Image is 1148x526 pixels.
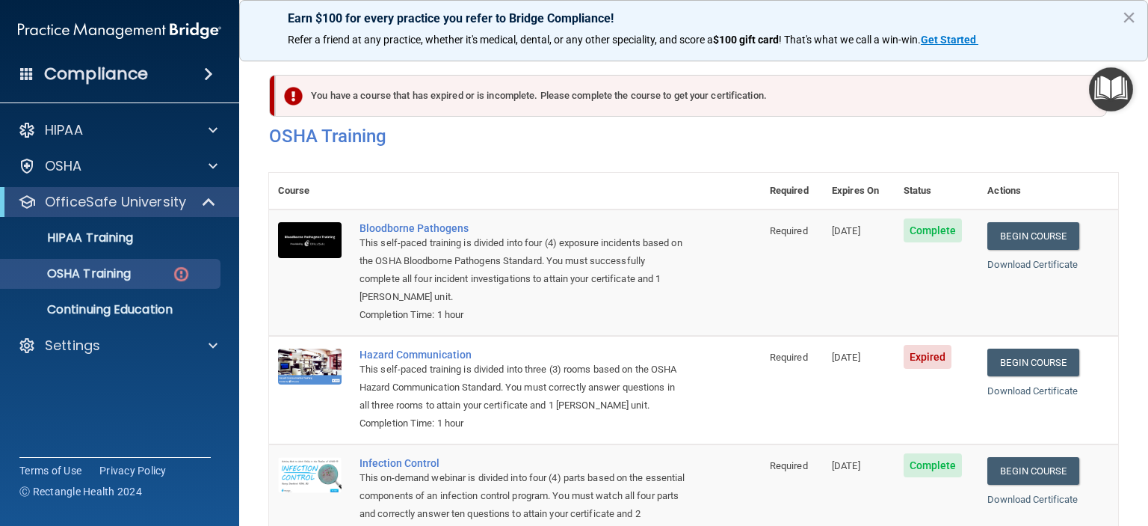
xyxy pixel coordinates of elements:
p: Continuing Education [10,302,214,317]
iframe: Drift Widget Chat Controller [890,448,1130,507]
img: danger-circle.6113f641.png [172,265,191,284]
div: Completion Time: 1 hour [359,415,686,432]
a: Bloodborne Pathogens [359,222,686,234]
span: Required [770,225,808,236]
a: Get Started [921,34,978,46]
span: Required [770,460,808,471]
span: Ⓒ Rectangle Health 2024 [19,484,142,499]
span: ! That's what we call a win-win. [779,34,921,46]
th: Expires On [823,173,894,210]
p: OfficeSafe University [45,193,186,211]
a: OSHA [18,157,217,175]
a: OfficeSafe University [18,193,217,211]
a: Settings [18,337,217,355]
h4: Compliance [44,64,148,85]
a: Infection Control [359,457,686,469]
span: Required [770,352,808,363]
p: HIPAA Training [10,230,133,245]
span: [DATE] [832,460,860,471]
div: This self-paced training is divided into three (3) rooms based on the OSHA Hazard Communication S... [359,361,686,415]
th: Status [895,173,979,210]
p: OSHA Training [10,266,131,281]
a: Begin Course [987,349,1078,376]
p: OSHA [45,157,82,175]
p: Settings [45,337,100,355]
button: Close [1122,5,1136,29]
div: This self-paced training is divided into four (4) exposure incidents based on the OSHA Bloodborne... [359,234,686,306]
h4: OSHA Training [269,126,1118,147]
a: Terms of Use [19,463,81,478]
span: Refer a friend at any practice, whether it's medical, dental, or any other speciality, and score a [288,34,713,46]
button: Open Resource Center [1089,67,1133,111]
p: Earn $100 for every practice you refer to Bridge Compliance! [288,11,1099,25]
a: Download Certificate [987,385,1078,397]
a: Hazard Communication [359,349,686,361]
span: Expired [904,345,952,369]
strong: $100 gift card [713,34,779,46]
span: [DATE] [832,352,860,363]
span: [DATE] [832,225,860,236]
a: Download Certificate [987,259,1078,270]
th: Required [761,173,823,210]
div: Completion Time: 1 hour [359,306,686,324]
img: exclamation-circle-solid-danger.72ef9ffc.png [284,87,303,105]
a: Begin Course [987,222,1078,250]
span: Complete [904,218,963,242]
a: HIPAA [18,121,217,139]
th: Course [269,173,351,210]
a: Privacy Policy [99,463,167,478]
th: Actions [978,173,1118,210]
img: PMB logo [18,16,221,46]
p: HIPAA [45,121,83,139]
strong: Get Started [921,34,976,46]
div: You have a course that has expired or is incomplete. Please complete the course to get your certi... [275,75,1107,117]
